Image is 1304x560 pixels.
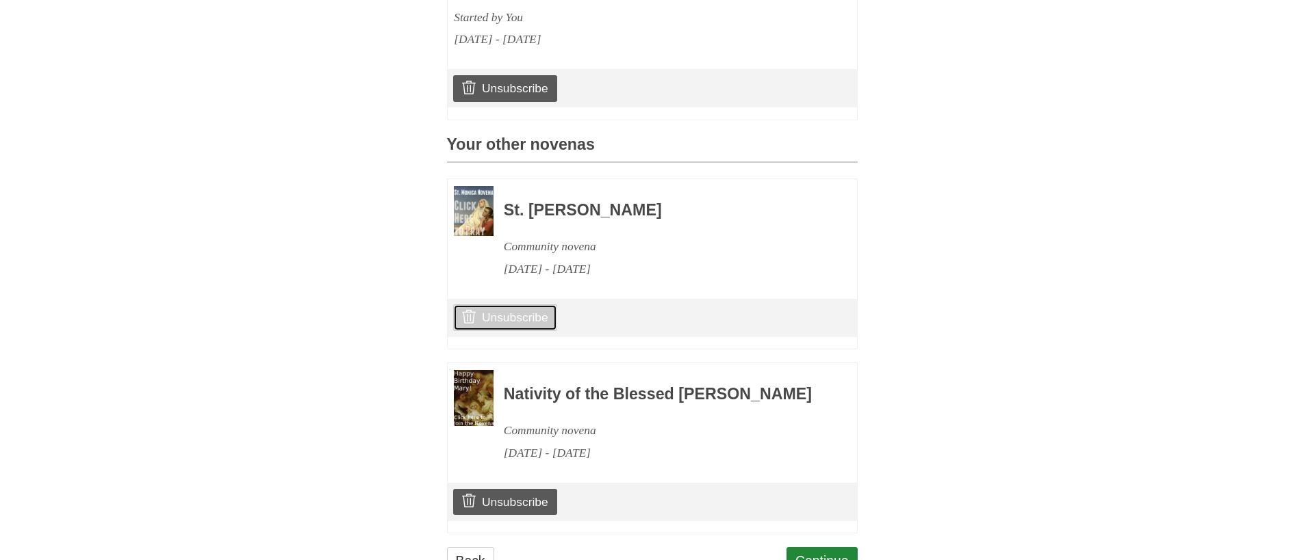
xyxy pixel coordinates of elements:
img: Novena image [454,370,494,426]
a: Unsubscribe [453,75,557,101]
div: [DATE] - [DATE] [504,258,820,280]
h3: St. [PERSON_NAME] [504,202,820,219]
div: [DATE] - [DATE] [504,442,820,464]
div: Started by You [454,6,770,29]
h3: Your other novenas [447,136,858,163]
a: Unsubscribe [453,304,557,330]
img: Novena image [454,186,494,236]
a: Unsubscribe [453,489,557,515]
div: Community novena [504,419,820,442]
div: [DATE] - [DATE] [454,28,770,51]
h3: Nativity of the Blessed [PERSON_NAME] [504,386,820,403]
div: Community novena [504,235,820,258]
